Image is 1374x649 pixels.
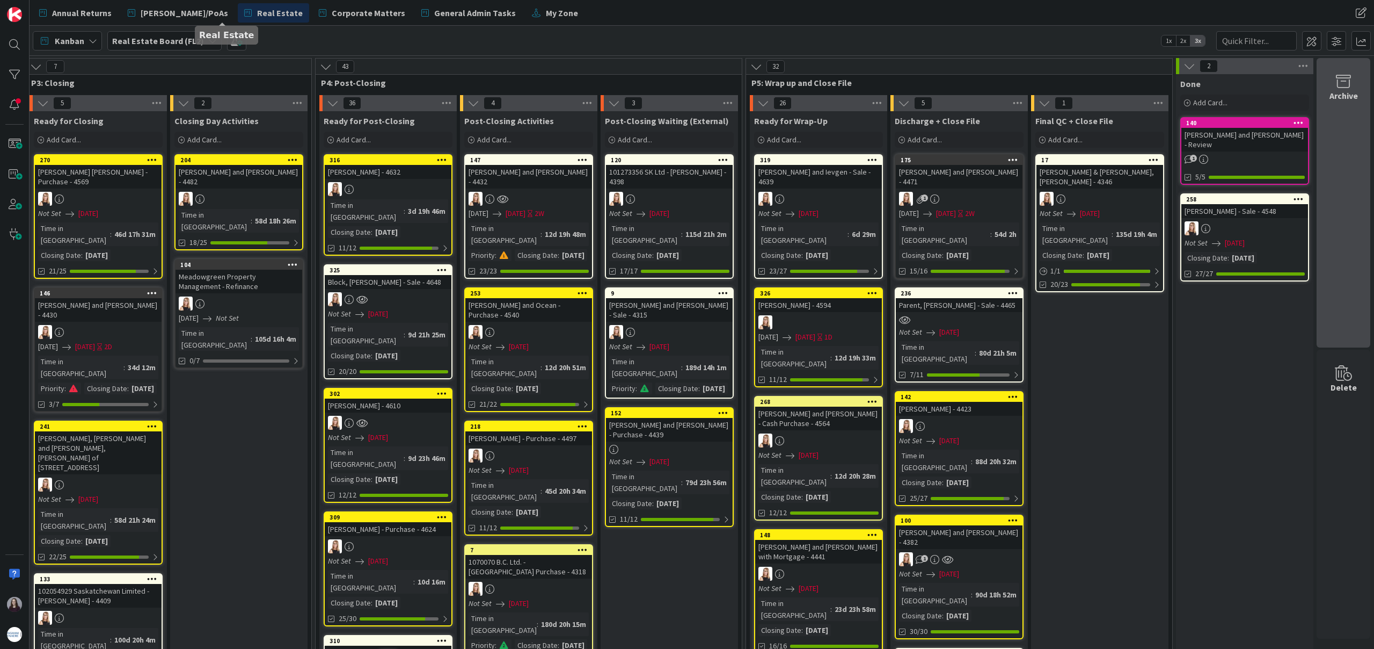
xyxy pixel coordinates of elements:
img: DB [758,192,772,206]
div: 80d 21h 5m [976,347,1019,359]
div: [DATE] [372,226,400,238]
span: 23/23 [479,265,497,277]
div: [PERSON_NAME] [PERSON_NAME] - Purchase - 4569 [35,165,162,189]
div: Closing Date [38,249,81,261]
div: 105d 16h 4m [252,333,299,345]
span: [DATE] [38,341,58,352]
div: Time in [GEOGRAPHIC_DATA] [179,327,251,351]
div: [DATE] [372,350,400,362]
a: 120101273356 SK Ltd - [PERSON_NAME] - 4398DBNot Set[DATE]Time in [GEOGRAPHIC_DATA]:115d 21h 2mClo... [605,154,734,279]
span: : [123,362,125,373]
a: 152[PERSON_NAME] and [PERSON_NAME] - Purchase - 4439Not Set[DATE]Time in [GEOGRAPHIC_DATA]:79d 23... [605,407,734,527]
div: 12d 19h 48m [542,228,589,240]
span: : [511,383,513,394]
img: DB [328,416,342,430]
img: DB [38,325,52,339]
span: 15/16 [910,265,927,277]
div: 253 [465,289,592,298]
div: 54d 2h [992,228,1019,240]
a: 104Meadowgreen Property Management - RefinanceDB[DATE]Not SetTime in [GEOGRAPHIC_DATA]:105d 16h 4... [174,259,303,369]
a: 258[PERSON_NAME] - Sale - 4548DBNot Set[DATE]Closing Date:[DATE]27/27 [1180,193,1309,282]
div: 175[PERSON_NAME] and [PERSON_NAME] - 4471 [896,155,1022,189]
div: 1D [824,331,832,343]
span: : [698,383,700,394]
div: 140 [1181,118,1308,128]
span: [DATE] [939,327,959,338]
div: 189d 14h 1m [683,362,729,373]
div: 147 [465,155,592,165]
span: : [1227,252,1229,264]
img: Visit kanbanzone.com [7,7,22,22]
span: : [990,228,992,240]
div: [DATE] [803,249,831,261]
div: 2D [104,341,112,352]
span: 1 [1190,155,1197,162]
img: DB [609,325,623,339]
span: [DATE] [649,208,669,219]
img: DB [328,292,342,306]
i: Not Set [609,342,632,351]
span: 0/7 [189,355,200,366]
div: [PERSON_NAME] and [PERSON_NAME] - Review [1181,128,1308,152]
span: : [371,350,372,362]
span: 21/25 [49,265,67,277]
div: Priority [469,249,495,261]
i: Not Set [1185,238,1208,248]
div: 268[PERSON_NAME] and [PERSON_NAME] - Cash Purchase - 4564 [755,397,882,430]
i: Not Set [758,208,781,218]
div: 152[PERSON_NAME] and [PERSON_NAME] - Purchase - 4439 [606,408,733,442]
div: 6d 29m [849,228,879,240]
div: DB [325,292,451,306]
div: Time in [GEOGRAPHIC_DATA] [469,356,540,379]
a: Annual Returns [33,3,118,23]
div: 9 [611,290,733,297]
div: Time in [GEOGRAPHIC_DATA] [609,356,681,379]
div: [PERSON_NAME] - 4610 [325,399,451,413]
div: 258 [1186,196,1308,203]
div: 147[PERSON_NAME] and [PERSON_NAME] - 4432 [465,155,592,189]
div: Parent, [PERSON_NAME] - Sale - 4465 [896,298,1022,312]
span: Corporate Matters [332,6,405,19]
div: [PERSON_NAME] and [PERSON_NAME] - 4430 [35,298,162,322]
div: 104 [176,260,302,270]
div: 115d 21h 2m [683,228,729,240]
div: 319[PERSON_NAME] and Ievgen - Sale - 4639 [755,155,882,189]
div: DB [176,192,302,206]
div: 236 [901,290,1022,297]
div: 152 [611,409,733,417]
div: DB [35,192,162,206]
div: Closing Date [469,383,511,394]
div: 326 [760,290,882,297]
div: [DATE] [129,383,157,394]
span: [DATE] [649,341,669,352]
img: DB [328,182,342,196]
div: 1/1 [1036,264,1163,278]
div: 34d 12m [125,362,158,373]
i: Not Set [469,342,492,351]
div: DB [755,315,882,329]
div: Block, [PERSON_NAME] - Sale - 4648 [325,275,451,289]
div: 325 [325,265,451,275]
div: [PERSON_NAME] - 4423 [896,402,1022,416]
div: 204 [176,155,302,165]
span: Add Card... [337,135,371,145]
div: [DATE] [559,249,587,261]
div: Closing Date [758,249,801,261]
a: 204[PERSON_NAME] and [PERSON_NAME] - 4482DBTime in [GEOGRAPHIC_DATA]:58d 18h 26m18/25 [174,154,303,250]
span: 27/27 [1195,268,1213,279]
a: 140[PERSON_NAME] and [PERSON_NAME] - Review5/5 [1180,117,1309,185]
div: 9[PERSON_NAME] and [PERSON_NAME] - Sale - 4315 [606,289,733,322]
span: Real Estate [257,6,303,19]
span: 20/20 [339,366,356,377]
span: 23/27 [769,265,787,277]
div: 268 [755,397,882,407]
div: 268 [760,398,882,406]
div: 2W [965,208,975,219]
span: : [251,215,252,227]
span: : [1112,228,1113,240]
div: 270 [40,156,162,164]
img: DB [1185,221,1198,235]
div: 253[PERSON_NAME] and Ocean - Purchase - 4540 [465,289,592,322]
span: Add Card... [908,135,942,145]
span: : [495,249,496,261]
